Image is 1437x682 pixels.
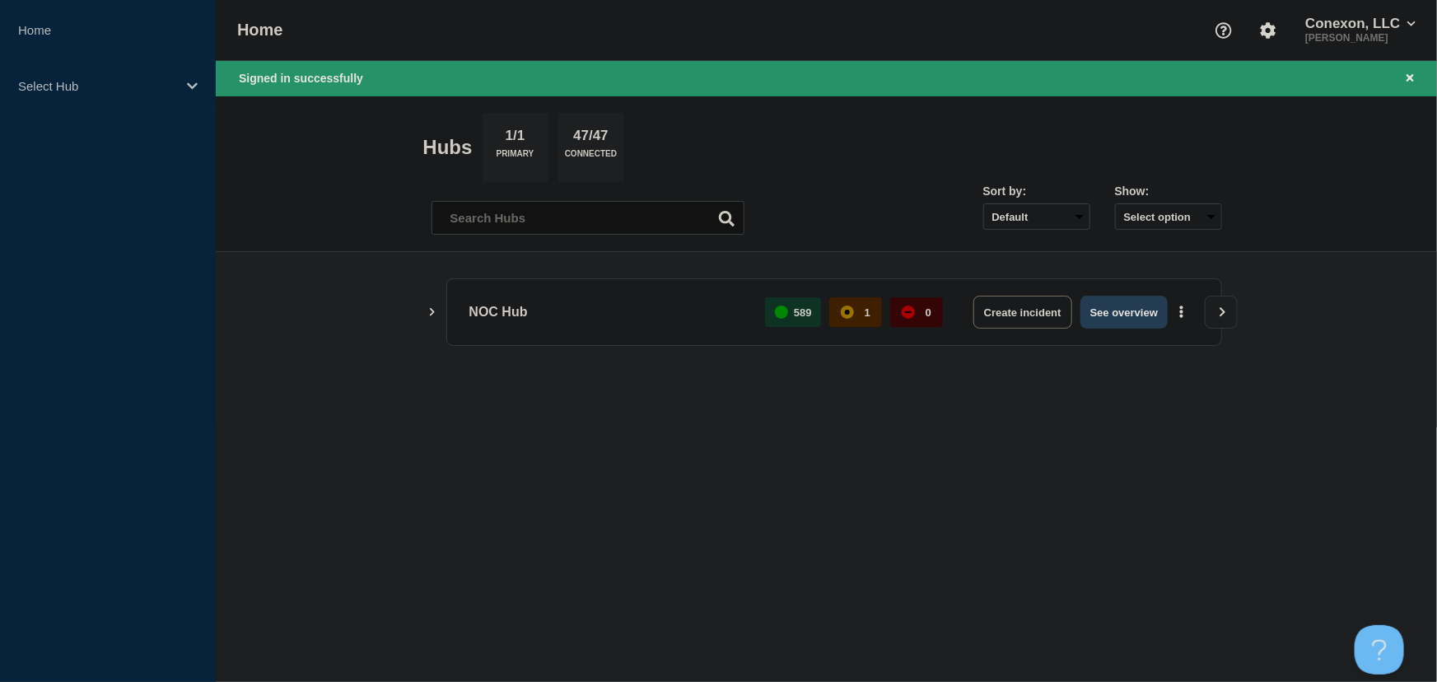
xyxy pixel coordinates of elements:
div: Sort by: [983,185,1090,198]
p: 589 [794,306,812,319]
p: Primary [497,149,534,166]
p: NOC Hub [469,296,747,329]
button: Show Connected Hubs [428,306,436,319]
div: Show: [1115,185,1222,198]
p: [PERSON_NAME] [1302,32,1419,44]
button: View [1205,296,1238,329]
div: down [902,306,915,319]
button: Close banner [1400,69,1421,88]
button: Support [1206,13,1241,48]
button: See overview [1080,296,1168,329]
p: Select Hub [18,79,176,93]
button: Account settings [1251,13,1285,48]
button: Create incident [973,296,1072,329]
p: Connected [565,149,617,166]
h2: Hubs [423,136,473,159]
p: 1/1 [499,128,531,149]
div: affected [841,306,854,319]
button: Select option [1115,203,1222,230]
p: 1 [865,306,870,319]
span: Signed in successfully [239,72,363,85]
input: Search Hubs [432,201,744,235]
select: Sort by [983,203,1090,230]
button: More actions [1171,297,1192,328]
button: Conexon, LLC [1302,16,1419,32]
p: 47/47 [567,128,615,149]
p: 0 [926,306,931,319]
iframe: Help Scout Beacon - Open [1355,625,1404,675]
div: up [775,306,788,319]
h1: Home [237,21,283,40]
